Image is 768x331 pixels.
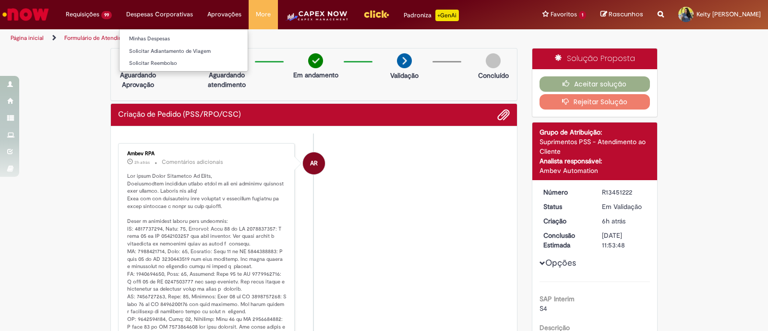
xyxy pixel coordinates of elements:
img: check-circle-green.png [308,53,323,68]
img: click_logo_yellow_360x200.png [363,7,389,21]
span: Requisições [66,10,99,19]
time: 27/08/2025 09:53:45 [602,217,625,225]
span: 1 [579,11,586,19]
time: 27/08/2025 14:04:14 [134,159,150,165]
dt: Status [536,202,595,211]
div: Analista responsável: [540,156,650,166]
img: arrow-next.png [397,53,412,68]
span: Favoritos [551,10,577,19]
ul: Trilhas de página [7,29,505,47]
p: Aguardando atendimento [204,70,250,89]
button: Rejeitar Solução [540,94,650,110]
div: Suprimentos PSS - Atendimento ao Cliente [540,137,650,156]
b: SAP Interim [540,294,575,303]
small: Comentários adicionais [162,158,223,166]
div: [DATE] 11:53:48 [602,231,647,250]
img: img-circle-grey.png [486,53,501,68]
span: Aprovações [207,10,241,19]
span: Keity [PERSON_NAME] [696,10,761,18]
dt: Criação [536,216,595,226]
button: Adicionar anexos [497,109,510,121]
a: Minhas Despesas [120,34,248,44]
a: Solicitar Reembolso [120,58,248,69]
span: AR [310,152,318,175]
span: More [256,10,271,19]
span: 6h atrás [602,217,625,225]
div: Em Validação [602,202,647,211]
p: Em andamento [293,70,338,80]
div: Ambev RPA [303,152,325,174]
a: Rascunhos [600,10,643,19]
span: Rascunhos [609,10,643,19]
p: Validação [390,71,419,80]
p: +GenAi [435,10,459,21]
div: 27/08/2025 09:53:45 [602,216,647,226]
p: Aguardando Aprovação [115,70,161,89]
div: Grupo de Atribuição: [540,127,650,137]
span: 99 [101,11,112,19]
div: Padroniza [404,10,459,21]
div: Ambev RPA [127,151,287,157]
span: Despesas Corporativas [126,10,193,19]
div: Ambev Automation [540,166,650,175]
a: Página inicial [11,34,44,42]
img: ServiceNow [1,5,50,24]
img: CapexLogo5.png [285,10,349,29]
dt: Número [536,187,595,197]
a: Formulário de Atendimento [64,34,135,42]
a: Solicitar Adiantamento de Viagem [120,46,248,57]
h2: Criação de Pedido (PSS/RPO/CSC) Histórico de tíquete [118,110,241,119]
span: S4 [540,304,547,313]
span: 2h atrás [134,159,150,165]
p: Concluído [478,71,509,80]
div: Solução Proposta [532,49,658,69]
div: R13451222 [602,187,647,197]
ul: Despesas Corporativas [119,29,248,72]
button: Aceitar solução [540,76,650,92]
dt: Conclusão Estimada [536,231,595,250]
